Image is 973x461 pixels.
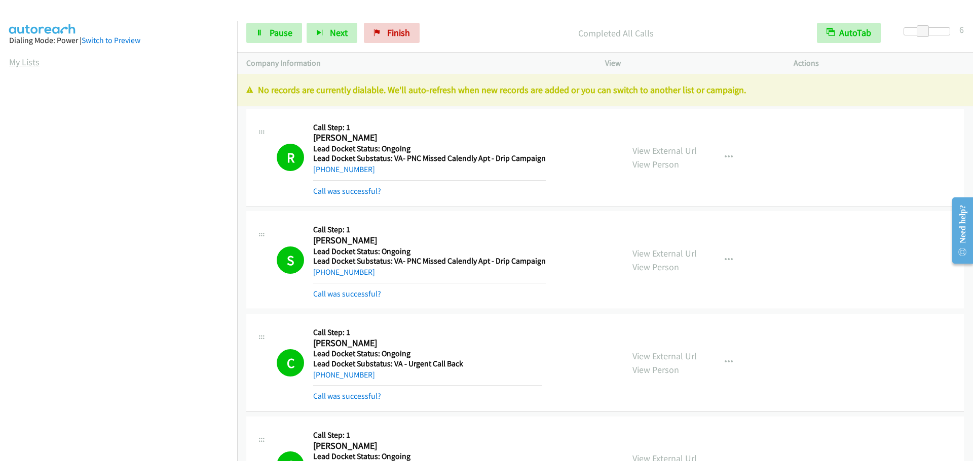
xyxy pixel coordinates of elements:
[246,57,587,69] p: Company Information
[632,247,697,259] a: View External Url
[632,364,679,375] a: View Person
[605,57,775,69] p: View
[313,338,542,349] h2: [PERSON_NAME]
[313,122,546,133] h5: Call Step: 1
[270,27,292,38] span: Pause
[313,289,381,299] a: Call was successful?
[817,23,881,43] button: AutoTab
[307,23,357,43] button: Next
[632,145,697,156] a: View External Url
[277,246,304,274] h1: S
[313,256,546,266] h5: Lead Docket Substatus: VA- PNC Missed Calendly Apt - Drip Campaign
[959,23,964,36] div: 6
[387,27,410,38] span: Finish
[313,186,381,196] a: Call was successful?
[313,235,542,246] h2: [PERSON_NAME]
[313,267,375,277] a: [PHONE_NUMBER]
[313,153,546,163] h5: Lead Docket Substatus: VA- PNC Missed Calendly Apt - Drip Campaign
[433,26,799,40] p: Completed All Calls
[364,23,420,43] a: Finish
[313,164,375,174] a: [PHONE_NUMBER]
[632,350,697,362] a: View External Url
[313,132,542,144] h2: [PERSON_NAME]
[313,349,542,359] h5: Lead Docket Status: Ongoing
[82,35,140,45] a: Switch to Preview
[277,144,304,171] h1: R
[246,83,964,97] p: No records are currently dialable. We'll auto-refresh when new records are added or you can switc...
[313,225,546,235] h5: Call Step: 1
[632,158,679,170] a: View Person
[313,144,546,154] h5: Lead Docket Status: Ongoing
[313,440,542,452] h2: [PERSON_NAME]
[330,27,348,38] span: Next
[246,23,302,43] a: Pause
[313,327,542,338] h5: Call Step: 1
[9,34,228,47] div: Dialing Mode: Power |
[9,56,40,68] a: My Lists
[632,261,679,273] a: View Person
[313,391,381,401] a: Call was successful?
[313,370,375,380] a: [PHONE_NUMBER]
[277,349,304,376] h1: C
[313,430,542,440] h5: Call Step: 1
[313,246,546,257] h5: Lead Docket Status: Ongoing
[794,57,964,69] p: Actions
[313,359,542,369] h5: Lead Docket Substatus: VA - Urgent Call Back
[944,190,973,271] iframe: Resource Center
